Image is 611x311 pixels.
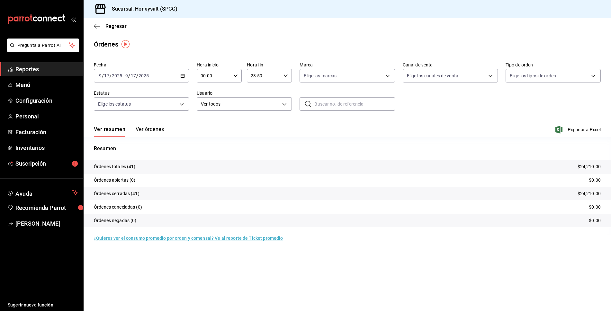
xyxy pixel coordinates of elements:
[110,73,112,78] span: /
[578,190,601,197] p: $24,210.00
[94,63,189,67] label: Fecha
[136,126,164,137] button: Ver órdenes
[94,236,283,241] a: ¿Quieres ver el consumo promedio por orden y comensal? Ve al reporte de Ticket promedio
[201,101,280,108] span: Ver todos
[94,177,136,184] p: Órdenes abiertas (0)
[8,302,78,308] span: Sugerir nueva función
[15,65,78,73] span: Reportes
[107,5,177,13] h3: Sucursal: Honeysalt (SPGG)
[4,47,79,53] a: Pregunta a Parrot AI
[98,101,131,107] span: Elige los estatus
[94,126,164,137] div: navigation tabs
[15,81,78,89] span: Menú
[136,73,138,78] span: /
[197,91,292,95] label: Usuario
[304,73,337,79] span: Elige las marcas
[247,63,292,67] label: Hora fin
[506,63,601,67] label: Tipo de orden
[407,73,458,79] span: Elige los canales de venta
[138,73,149,78] input: ----
[589,204,601,211] p: $0.00
[112,73,122,78] input: ----
[15,96,78,105] span: Configuración
[15,203,78,212] span: Recomienda Parrot
[105,23,127,29] span: Regresar
[94,190,139,197] p: Órdenes cerradas (41)
[15,189,70,196] span: Ayuda
[130,73,136,78] input: --
[15,159,78,168] span: Suscripción
[197,63,242,67] label: Hora inicio
[314,98,395,110] input: Buscar no. de referencia
[589,217,601,224] p: $0.00
[128,73,130,78] span: /
[94,145,601,152] p: Resumen
[94,23,127,29] button: Regresar
[94,204,142,211] p: Órdenes canceladas (0)
[94,126,125,137] button: Ver resumen
[578,163,601,170] p: $24,210.00
[15,219,78,228] span: [PERSON_NAME]
[15,143,78,152] span: Inventarios
[94,217,137,224] p: Órdenes negadas (0)
[121,40,130,48] img: Tooltip marker
[557,126,601,134] button: Exportar a Excel
[123,73,124,78] span: -
[71,17,76,22] button: open_drawer_menu
[15,112,78,121] span: Personal
[17,42,69,49] span: Pregunta a Parrot AI
[94,163,136,170] p: Órdenes totales (41)
[403,63,498,67] label: Canal de venta
[99,73,102,78] input: --
[7,39,79,52] button: Pregunta a Parrot AI
[300,63,395,67] label: Marca
[94,39,118,49] div: Órdenes
[125,73,128,78] input: --
[510,73,556,79] span: Elige los tipos de orden
[102,73,104,78] span: /
[104,73,110,78] input: --
[94,91,189,95] label: Estatus
[589,177,601,184] p: $0.00
[15,128,78,136] span: Facturación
